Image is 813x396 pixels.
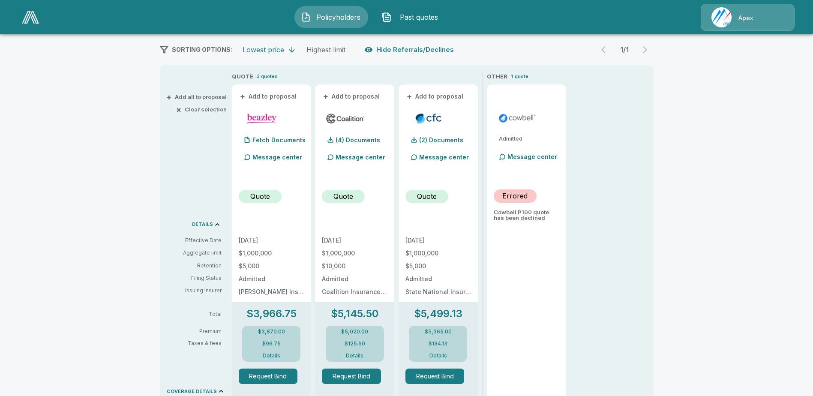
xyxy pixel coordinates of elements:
[294,6,368,28] button: Policyholders IconPolicyholders
[405,276,471,282] p: Admitted
[167,249,222,257] p: Aggregate limit
[252,153,302,162] p: Message center
[239,289,304,295] p: Beazley Insurance Company, Inc.
[239,276,304,282] p: Admitted
[497,112,537,125] img: cowbellp100
[252,137,306,143] p: Fetch Documents
[322,369,387,384] span: Request Bind
[419,153,469,162] p: Message center
[409,112,449,125] img: cfccyberadmitted
[242,112,282,125] img: beazleycyber
[405,92,465,101] button: +Add to proposal
[338,353,372,358] button: Details
[22,11,39,24] img: AA Logo
[322,250,387,256] p: $1,000,000
[405,250,471,256] p: $1,000,000
[243,45,284,54] div: Lowest price
[167,237,222,244] p: Effective Date
[341,329,368,334] p: $5,020.00
[239,92,299,101] button: +Add to proposal
[405,263,471,269] p: $5,000
[176,107,181,112] span: ×
[239,263,304,269] p: $5,000
[395,12,442,22] span: Past quotes
[325,112,365,125] img: coalitioncyberadmitted
[515,73,528,80] p: quote
[322,276,387,282] p: Admitted
[301,12,311,22] img: Policyholders Icon
[239,369,304,384] span: Request Bind
[511,73,513,80] p: 1
[250,191,270,201] p: Quote
[381,12,392,22] img: Past quotes Icon
[167,262,222,270] p: Retention
[168,94,227,100] button: +Add all to proposal
[487,72,507,81] p: OTHER
[232,72,253,81] p: QUOTE
[405,369,465,384] button: Request Bind
[499,136,559,141] p: Admitted
[494,210,559,221] p: Cowbell P100 quote has been declined
[192,222,213,227] p: DETAILS
[167,312,228,317] p: Total
[331,309,378,319] p: $5,145.50
[239,250,304,256] p: $1,000,000
[167,389,217,394] p: COVERAGE DETAILS
[414,309,462,319] p: $5,499.13
[167,287,222,294] p: Issuing Insurer
[429,341,447,346] p: $134.13
[502,191,528,201] p: Errored
[323,93,328,99] span: +
[167,274,222,282] p: Filing Status
[322,369,381,384] button: Request Bind
[258,329,285,334] p: $3,870.00
[167,341,228,346] p: Taxes & fees
[246,309,297,319] p: $3,966.75
[254,353,288,358] button: Details
[167,329,228,334] p: Premium
[239,369,298,384] button: Request Bind
[405,369,471,384] span: Request Bind
[178,107,227,112] button: ×Clear selection
[405,237,471,243] p: [DATE]
[322,237,387,243] p: [DATE]
[417,191,437,201] p: Quote
[419,137,463,143] p: (2) Documents
[405,289,471,295] p: State National Insurance Company Inc.
[322,92,382,101] button: +Add to proposal
[375,6,449,28] button: Past quotes IconPast quotes
[407,93,412,99] span: +
[421,353,455,358] button: Details
[322,289,387,295] p: Coalition Insurance Solutions
[240,93,245,99] span: +
[262,341,281,346] p: $96.75
[345,341,365,346] p: $125.50
[315,12,362,22] span: Policyholders
[363,42,457,58] button: Hide Referrals/Declines
[507,152,557,161] p: Message center
[257,73,278,80] p: 3 quotes
[333,191,353,201] p: Quote
[336,137,380,143] p: (4) Documents
[172,46,232,53] span: SORTING OPTIONS:
[322,263,387,269] p: $10,000
[166,94,171,100] span: +
[616,46,633,53] p: 1 / 1
[239,237,304,243] p: [DATE]
[306,45,345,54] div: Highest limit
[336,153,385,162] p: Message center
[425,329,452,334] p: $5,365.00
